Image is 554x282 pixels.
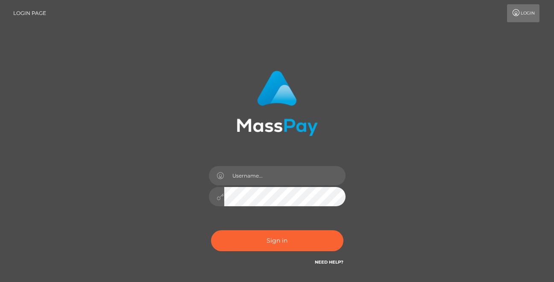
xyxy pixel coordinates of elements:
a: Need Help? [315,259,343,265]
input: Username... [224,166,346,185]
img: MassPay Login [237,71,318,136]
button: Sign in [211,230,343,251]
a: Login [507,4,539,22]
a: Login Page [13,4,46,22]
